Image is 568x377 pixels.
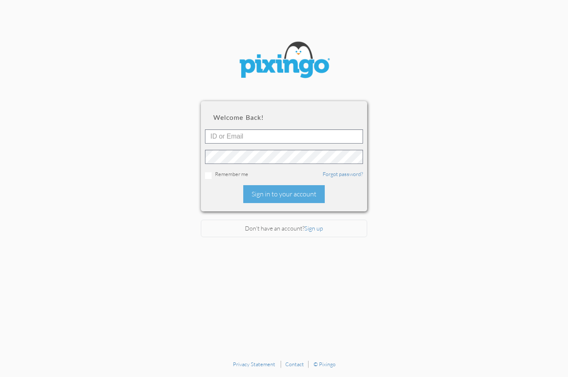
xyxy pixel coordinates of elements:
div: Don't have an account? [201,220,367,238]
a: Forgot password? [323,171,363,177]
input: ID or Email [205,129,363,144]
img: pixingo logo [234,37,334,84]
div: Sign in to your account [243,185,325,203]
a: Sign up [304,225,323,232]
a: Contact [285,361,304,367]
a: © Pixingo [314,361,336,367]
h2: Welcome back! [213,114,355,121]
a: Privacy Statement [233,361,275,367]
div: Remember me [205,170,363,179]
